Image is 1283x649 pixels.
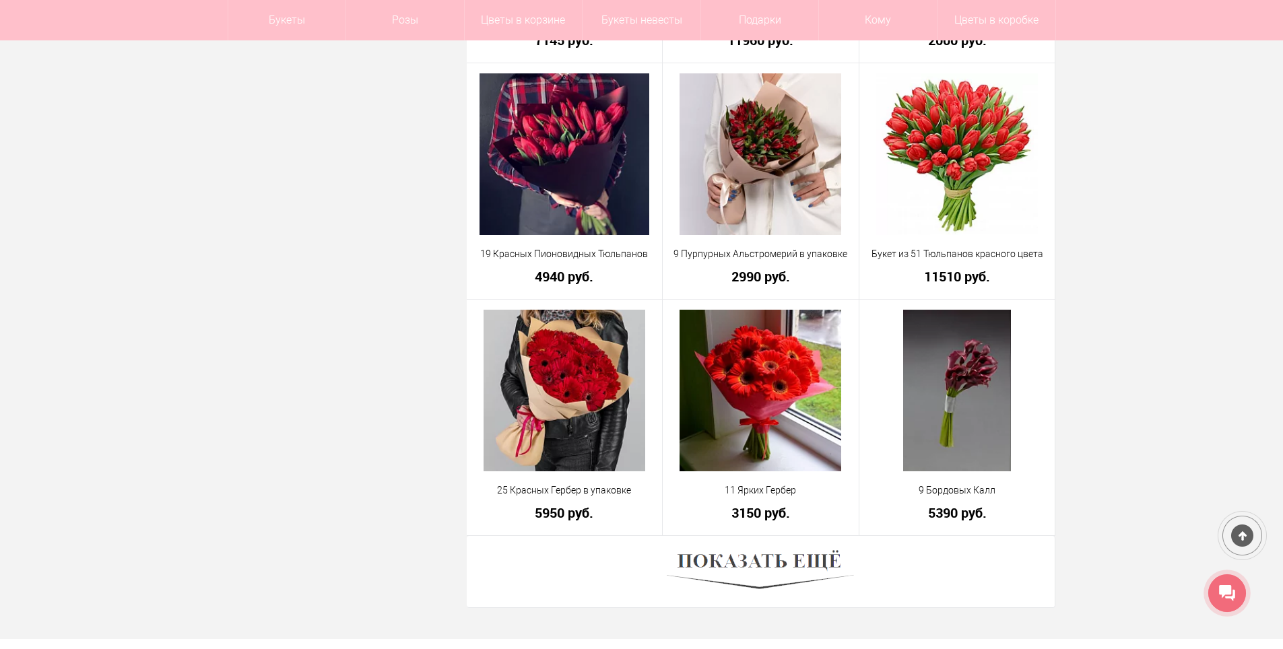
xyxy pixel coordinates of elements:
img: Букет из 51 Тюльпанов красного цвета [876,73,1038,235]
img: 9 Бордовых Калл [903,310,1011,471]
a: 4940 руб. [475,269,654,283]
a: 2990 руб. [671,269,850,283]
img: Показать ещё [667,546,854,597]
a: 9 Пурпурных Альстромерий в упаковке [671,247,850,261]
a: 19 Красных Пионовидных Тюльпанов [475,247,654,261]
a: 25 Красных Гербер в упаковке [475,483,654,498]
img: 11 Ярких Гербер [680,310,841,471]
a: 5390 руб. [868,506,1047,520]
a: 11960 руб. [671,33,850,47]
a: 7145 руб. [475,33,654,47]
a: 11510 руб. [868,269,1047,283]
img: 25 Красных Гербер в упаковке [484,310,645,471]
a: Показать ещё [667,566,854,576]
a: 5950 руб. [475,506,654,520]
a: Букет из 51 Тюльпанов красного цвета [868,247,1047,261]
a: 3150 руб. [671,506,850,520]
a: 2000 руб. [868,33,1047,47]
a: 9 Бордовых Калл [868,483,1047,498]
img: 19 Красных Пионовидных Тюльпанов [480,73,650,235]
a: 11 Ярких Гербер [671,483,850,498]
img: 9 Пурпурных Альстромерий в упаковке [680,73,841,235]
